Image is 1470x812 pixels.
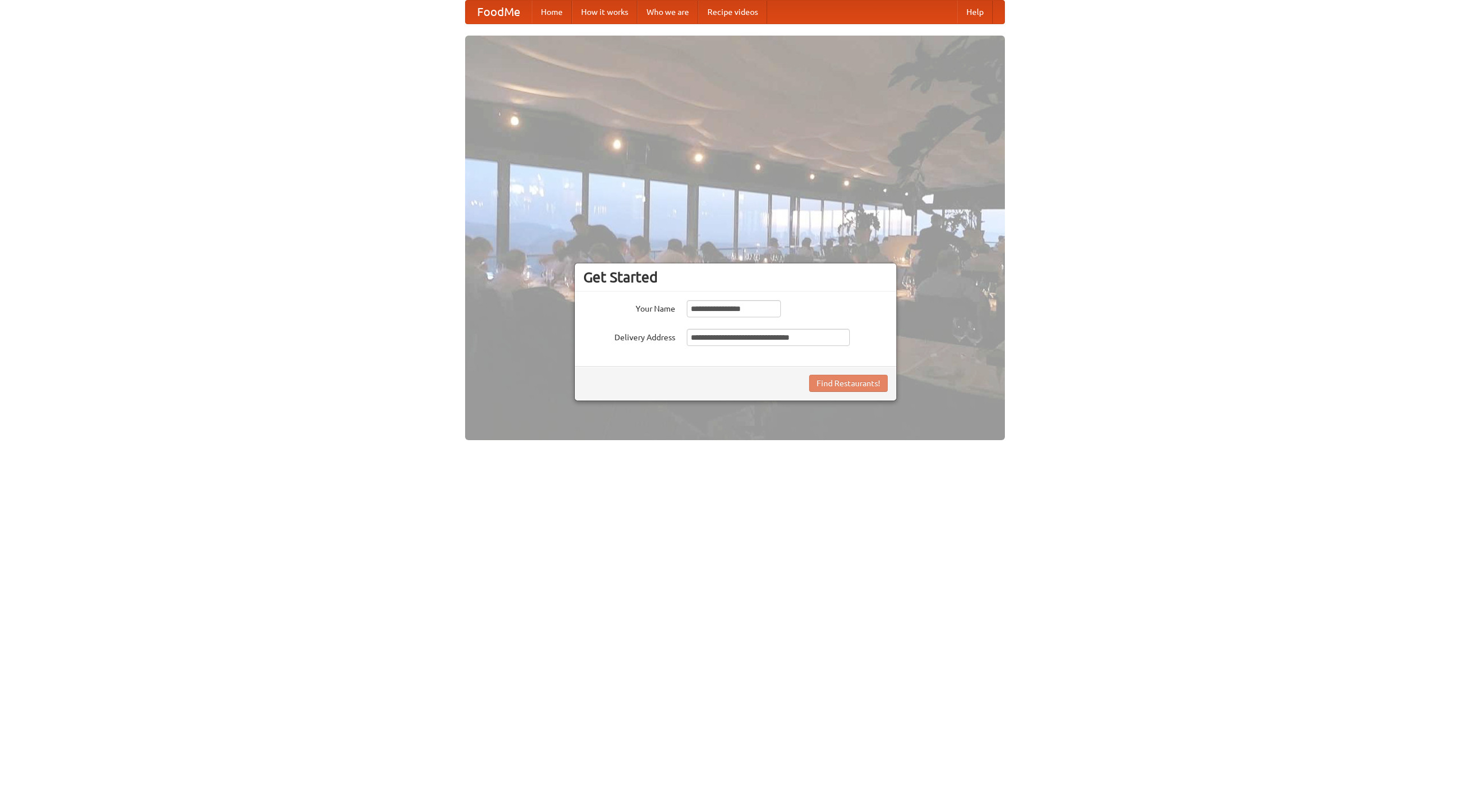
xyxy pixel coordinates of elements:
a: Who we are [637,1,698,24]
label: Delivery Address [583,329,675,343]
h3: Get Started [583,269,888,286]
a: Recipe videos [698,1,767,24]
a: FoodMe [466,1,532,24]
a: How it works [572,1,637,24]
a: Help [957,1,993,24]
a: Home [532,1,572,24]
label: Your Name [583,300,675,314]
button: Find Restaurants! [809,375,888,392]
